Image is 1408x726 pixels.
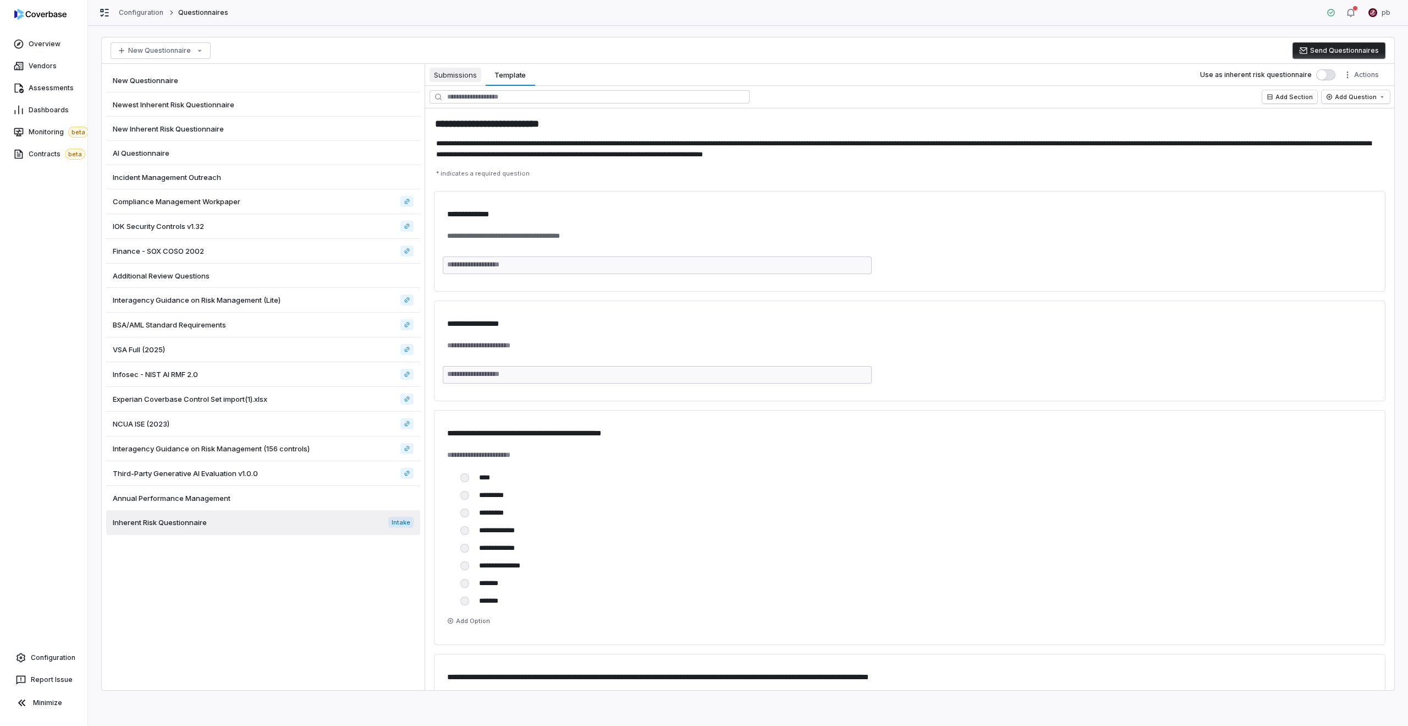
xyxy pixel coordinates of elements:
[29,40,61,48] span: Overview
[113,221,204,231] span: IOK Security Controls v1.32
[33,698,62,707] span: Minimize
[106,337,420,362] a: VSA Full (2025)
[113,444,310,454] span: Interagency Guidance on Risk Management (156 controls)
[400,468,414,479] a: Third-Party Generative AI Evaluation v1.0.0
[400,394,414,405] a: Experian Coverbase Control Set import(1).xlsx
[106,412,420,436] a: NCUA ISE (2023)
[1322,90,1390,103] button: Add Question
[106,461,420,486] a: Third-Party Generative AI Evaluation v1.0.0
[113,246,204,256] span: Finance - SOX COSO 2002
[106,214,420,239] a: IOK Security Controls v1.32
[113,394,267,404] span: Experian Coverbase Control Set import(1).xlsx
[106,68,420,92] a: New Questionnaire
[400,221,414,232] a: IOK Security Controls v1.32
[113,369,198,379] span: Infosec - NIST AI RMF 2.0
[1200,70,1312,79] label: Use as inherent risk questionnaire
[400,294,414,305] a: Interagency Guidance on Risk Management (Lite)
[1262,90,1317,103] button: Add Section
[29,84,74,92] span: Assessments
[113,320,226,330] span: BSA/AML Standard Requirements
[4,692,83,714] button: Minimize
[430,68,481,82] span: Submissions
[31,675,73,684] span: Report Issue
[106,313,420,337] a: BSA/AML Standard Requirements
[400,418,414,429] a: NCUA ISE (2023)
[106,92,420,117] a: Newest Inherent Risk Questionnaire
[1340,67,1385,83] button: More actions
[113,124,224,134] span: New Inherent Risk Questionnaire
[2,78,85,98] a: Assessments
[1292,42,1385,59] button: Send Questionnaires
[388,517,414,528] span: Intake
[31,653,75,662] span: Configuration
[113,468,258,478] span: Third-Party Generative AI Evaluation v1.0.0
[111,42,211,59] button: New Questionnaire
[106,436,420,461] a: Interagency Guidance on Risk Management (156 controls)
[113,172,221,182] span: Incident Management Outreach
[113,271,210,281] span: Additional Review Questions
[4,670,83,690] button: Report Issue
[113,517,207,527] span: Inherent Risk Questionnaire
[1382,8,1390,17] span: pb
[106,288,420,313] a: Interagency Guidance on Risk Management (Lite)
[106,165,420,189] a: Incident Management Outreach
[106,189,420,214] a: Compliance Management Workpaper
[106,510,420,535] a: Inherent Risk QuestionnaireIntake
[490,68,530,82] span: Template
[106,486,420,510] a: Annual Performance Management
[113,295,280,305] span: Interagency Guidance on Risk Management (Lite)
[29,62,57,70] span: Vendors
[29,127,89,138] span: Monitoring
[14,9,67,20] img: logo-D7KZi-bG.svg
[4,648,83,668] a: Configuration
[29,149,85,160] span: Contracts
[113,100,234,110] span: Newest Inherent Risk Questionnaire
[2,100,85,120] a: Dashboards
[113,345,165,354] span: VSA Full (2025)
[2,56,85,76] a: Vendors
[113,493,230,503] span: Annual Performance Management
[1368,8,1377,17] img: pb undefined avatar
[106,387,420,412] a: Experian Coverbase Control Set import(1).xlsx
[29,106,69,114] span: Dashboards
[119,8,164,17] a: Configuration
[400,443,414,454] a: Interagency Guidance on Risk Management (156 controls)
[113,148,169,158] span: AI Questionnaire
[65,149,85,160] span: beta
[2,144,85,164] a: Contractsbeta
[106,264,420,288] a: Additional Review Questions
[400,319,414,330] a: BSA/AML Standard Requirements
[2,34,85,54] a: Overview
[443,614,494,627] button: Add Option
[178,8,229,17] span: Questionnaires
[113,196,240,206] span: Compliance Management Workpaper
[106,117,420,141] a: New Inherent Risk Questionnaire
[432,165,1388,182] p: * indicates a required question
[113,419,169,429] span: NCUA ISE (2023)
[68,127,89,138] span: beta
[106,141,420,165] a: AI Questionnaire
[106,239,420,264] a: Finance - SOX COSO 2002
[400,369,414,380] a: Infosec - NIST AI RMF 2.0
[400,245,414,256] a: Finance - SOX COSO 2002
[2,122,85,142] a: Monitoringbeta
[400,344,414,355] a: VSA Full (2025)
[106,362,420,387] a: Infosec - NIST AI RMF 2.0
[113,75,178,85] span: New Questionnaire
[1362,4,1397,21] button: pb undefined avatarpb
[400,196,414,207] a: Compliance Management Workpaper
